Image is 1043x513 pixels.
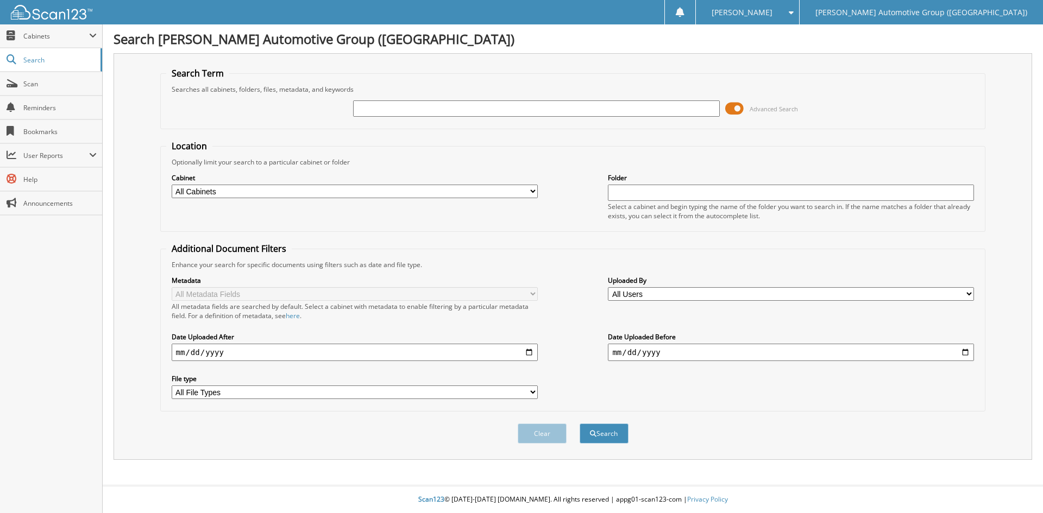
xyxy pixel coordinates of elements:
[518,423,567,444] button: Clear
[166,243,292,255] legend: Additional Document Filters
[166,67,229,79] legend: Search Term
[114,30,1032,48] h1: Search [PERSON_NAME] Automotive Group ([GEOGRAPHIC_DATA])
[166,85,980,94] div: Searches all cabinets, folders, files, metadata, and keywords
[608,173,974,182] label: Folder
[286,311,300,320] a: here
[23,55,95,65] span: Search
[172,344,538,361] input: start
[608,202,974,220] div: Select a cabinet and begin typing the name of the folder you want to search in. If the name match...
[23,79,97,88] span: Scan
[608,332,974,341] label: Date Uploaded Before
[712,9,772,16] span: [PERSON_NAME]
[580,423,629,444] button: Search
[750,105,798,113] span: Advanced Search
[23,175,97,184] span: Help
[687,495,728,504] a: Privacy Policy
[166,157,980,167] div: Optionally limit your search to a particular cabinet or folder
[172,332,538,341] label: Date Uploaded After
[23,103,97,112] span: Reminders
[172,374,538,383] label: File type
[418,495,444,504] span: Scan123
[172,173,538,182] label: Cabinet
[23,127,97,136] span: Bookmarks
[23,151,89,160] span: User Reports
[23,31,89,41] span: Cabinets
[166,260,980,269] div: Enhance your search for specific documents using filters such as date and file type.
[166,140,212,152] legend: Location
[172,276,538,285] label: Metadata
[608,276,974,285] label: Uploaded By
[608,344,974,361] input: end
[815,9,1027,16] span: [PERSON_NAME] Automotive Group ([GEOGRAPHIC_DATA])
[23,199,97,208] span: Announcements
[11,5,92,20] img: scan123-logo-white.svg
[103,486,1043,513] div: © [DATE]-[DATE] [DOMAIN_NAME]. All rights reserved | appg01-scan123-com |
[172,302,538,320] div: All metadata fields are searched by default. Select a cabinet with metadata to enable filtering b...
